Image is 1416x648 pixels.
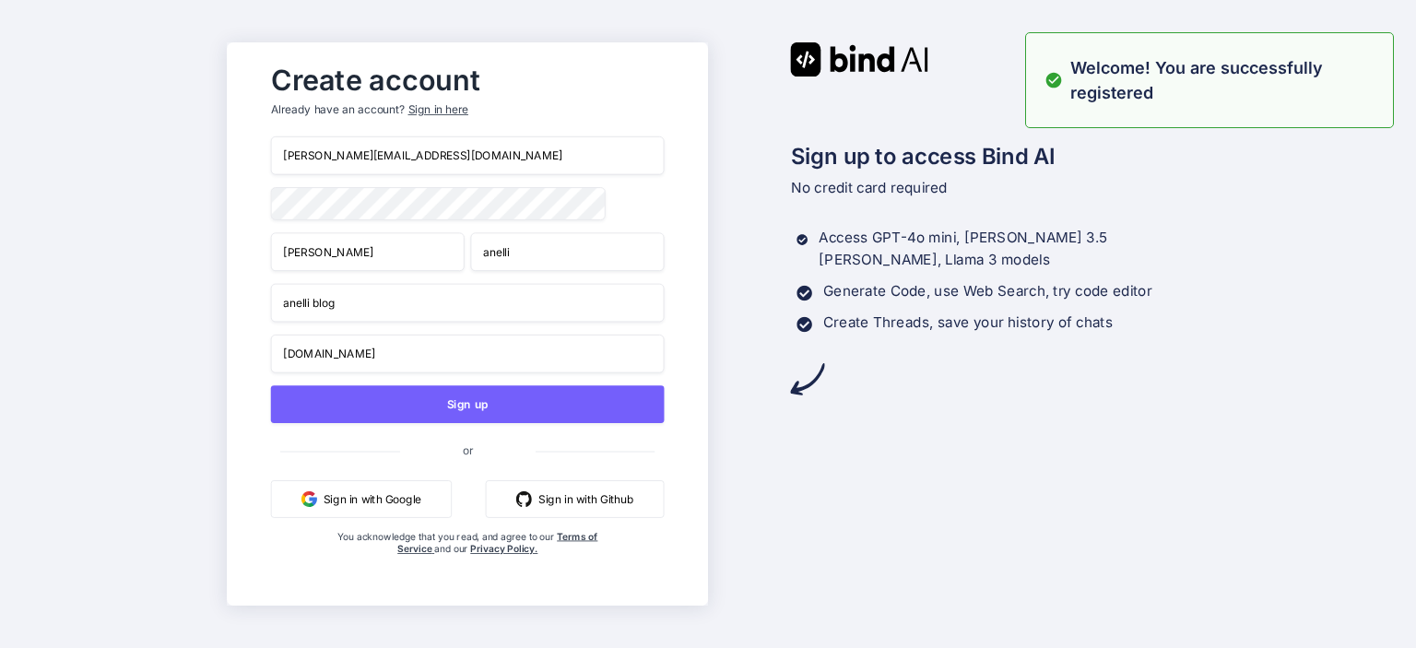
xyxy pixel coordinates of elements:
img: github [516,491,532,507]
img: google [301,491,317,507]
p: Generate Code, use Web Search, try code editor [823,280,1151,302]
h2: Create account [270,67,664,92]
a: Privacy Policy. [470,543,537,555]
span: or [399,430,535,469]
button: Sign in with Google [270,480,451,518]
a: Terms of Service [397,530,597,554]
div: Sign in here [407,102,467,118]
button: Sign up [270,385,664,423]
input: Last Name [470,232,664,271]
img: alert [1044,55,1063,105]
h2: Sign up to access Bind AI [790,139,1189,172]
input: First Name [270,232,464,271]
p: Create Threads, save your history of chats [823,312,1113,334]
p: Already have an account? [270,102,664,118]
input: Your company name [270,284,664,323]
img: arrow [790,362,824,396]
input: Email [270,136,664,175]
p: Welcome! You are successfully registered [1070,55,1382,105]
p: No credit card required [790,177,1189,199]
input: Company website [270,335,664,373]
p: Access GPT-4o mini, [PERSON_NAME] 3.5 [PERSON_NAME], Llama 3 models [819,228,1189,272]
div: You acknowledge that you read, and agree to our and our [336,530,599,593]
button: Sign in with Github [486,480,665,518]
img: Bind AI logo [790,42,928,77]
